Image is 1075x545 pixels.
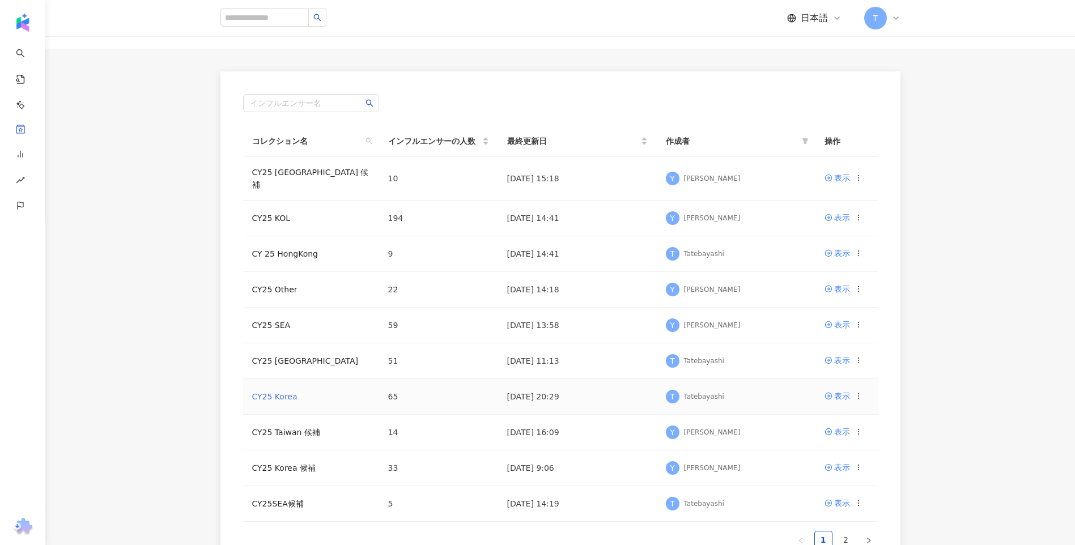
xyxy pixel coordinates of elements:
a: 表示 [825,172,850,184]
span: search [313,14,321,22]
div: 表示 [834,497,850,509]
span: Y [670,212,675,224]
div: Tatebayashi [684,392,724,402]
a: CY25 Taiwan 候補 [252,428,320,437]
span: 22 [388,285,398,294]
span: Y [670,462,675,474]
td: [DATE] 20:29 [498,379,657,415]
span: filter [800,133,811,150]
a: 表示 [825,247,850,259]
a: CY25SEA候補 [252,499,304,508]
td: [DATE] 11:13 [498,343,657,379]
a: 表示 [825,354,850,367]
span: 59 [388,321,398,330]
span: 14 [388,428,398,437]
span: 最終更新日 [507,135,639,147]
td: [DATE] 14:41 [498,236,657,272]
div: 表示 [834,425,850,438]
span: 51 [388,356,398,365]
span: Y [670,172,675,185]
span: Y [670,426,675,438]
div: 表示 [834,461,850,474]
span: 作成者 [666,135,797,147]
a: CY25 SEA [252,321,291,330]
div: Tatebayashi [684,356,724,366]
div: Tatebayashi [684,499,724,509]
span: right [865,537,872,544]
span: T [670,497,675,510]
div: 表示 [834,283,850,295]
span: T [670,355,675,367]
a: 表示 [825,461,850,474]
span: 194 [388,214,403,223]
a: CY 25 HongKong [252,249,318,258]
div: [PERSON_NAME] [684,214,741,223]
span: 5 [388,499,393,508]
span: search [366,138,372,144]
div: [PERSON_NAME] [684,428,741,437]
div: [PERSON_NAME] [684,321,741,330]
div: [PERSON_NAME] [684,285,741,295]
td: [DATE] 16:09 [498,415,657,450]
span: 10 [388,174,398,183]
div: 表示 [834,390,850,402]
span: コレクション名 [252,135,361,147]
div: Tatebayashi [684,249,724,259]
div: 表示 [834,211,850,224]
span: インフルエンサーの人数 [388,135,480,147]
span: Y [670,283,675,296]
span: search [366,99,373,107]
div: 表示 [834,354,850,367]
a: CY25 [GEOGRAPHIC_DATA] [252,356,359,365]
span: 日本語 [801,12,828,24]
th: インフルエンサーの人数 [379,126,498,157]
span: rise [16,169,25,194]
span: 65 [388,392,398,401]
span: filter [802,138,809,144]
div: 表示 [834,318,850,331]
a: 表示 [825,497,850,509]
td: [DATE] 13:58 [498,308,657,343]
a: search [16,41,39,163]
div: 表示 [834,172,850,184]
a: 表示 [825,425,850,438]
div: 表示 [834,247,850,259]
img: chrome extension [12,518,34,536]
div: [PERSON_NAME] [684,174,741,184]
a: CY25 [GEOGRAPHIC_DATA] 候補 [252,168,369,189]
a: 表示 [825,211,850,224]
a: CY25 Korea [252,392,298,401]
span: T [670,390,675,403]
a: CY25 Korea 候補 [252,463,316,472]
td: [DATE] 9:06 [498,450,657,486]
td: [DATE] 15:18 [498,157,657,201]
span: 9 [388,249,393,258]
span: T [670,248,675,260]
span: Y [670,319,675,331]
td: [DATE] 14:19 [498,486,657,522]
a: 表示 [825,390,850,402]
a: CY25 Other [252,285,298,294]
td: [DATE] 14:41 [498,201,657,236]
a: 表示 [825,283,850,295]
span: T [873,12,878,24]
th: 操作 [815,126,878,157]
div: [PERSON_NAME] [684,463,741,473]
img: logo icon [14,14,32,32]
span: 33 [388,463,398,472]
th: 最終更新日 [498,126,657,157]
a: CY25 KOL [252,214,291,223]
a: 表示 [825,318,850,331]
span: left [797,537,804,544]
span: search [363,133,375,150]
td: [DATE] 14:18 [498,272,657,308]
